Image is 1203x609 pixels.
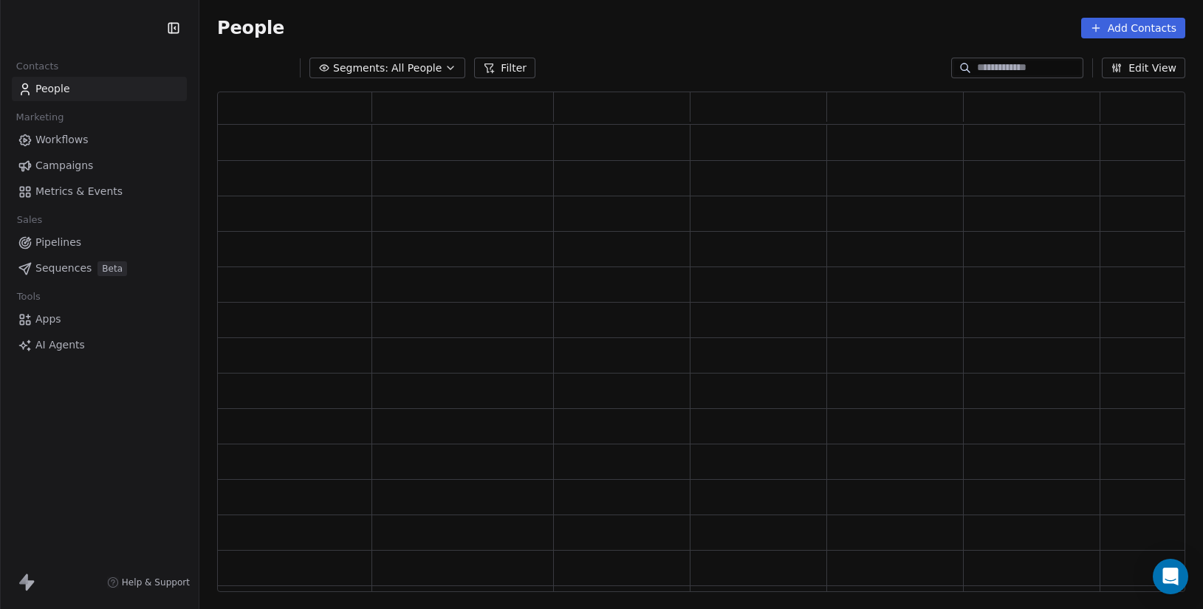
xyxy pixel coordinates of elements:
span: People [217,17,284,39]
button: Add Contacts [1081,18,1185,38]
a: Apps [12,307,187,331]
span: Segments: [333,61,388,76]
a: Pipelines [12,230,187,255]
span: Help & Support [122,577,190,588]
span: Workflows [35,132,89,148]
span: Metrics & Events [35,184,123,199]
span: Marketing [10,106,70,128]
a: SequencesBeta [12,256,187,281]
span: All People [391,61,442,76]
span: AI Agents [35,337,85,353]
span: Beta [97,261,127,276]
span: Campaigns [35,158,93,173]
span: People [35,81,70,97]
button: Filter [474,58,535,78]
span: Tools [10,286,47,308]
span: Sequences [35,261,92,276]
span: Contacts [10,55,65,78]
a: Campaigns [12,154,187,178]
span: Sales [10,209,49,231]
a: Metrics & Events [12,179,187,204]
div: Open Intercom Messenger [1153,559,1188,594]
span: Apps [35,312,61,327]
a: Workflows [12,128,187,152]
a: AI Agents [12,333,187,357]
a: Help & Support [107,577,190,588]
span: Pipelines [35,235,81,250]
a: People [12,77,187,101]
button: Edit View [1102,58,1185,78]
